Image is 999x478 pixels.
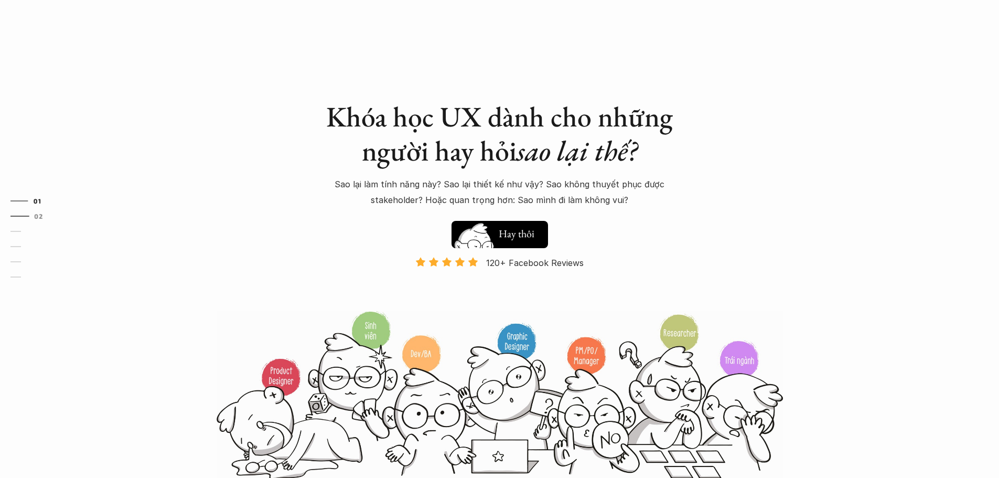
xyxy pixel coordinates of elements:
[406,257,593,310] a: 120+ Facebook Reviews
[34,213,42,220] strong: 02
[452,216,548,248] a: Hay thôi
[499,226,534,241] h5: Hay thôi
[34,197,41,205] strong: 01
[10,195,60,207] a: 01
[316,176,683,208] p: Sao lại làm tính năng này? Sao lại thiết kế như vậy? Sao không thuyết phục được stakeholder? Hoặc...
[316,100,683,168] h1: Khóa học UX dành cho những người hay hỏi
[517,132,637,169] em: sao lại thế?
[452,221,548,248] button: Hay thôi
[10,210,60,222] a: 02
[486,255,584,271] p: 120+ Facebook Reviews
